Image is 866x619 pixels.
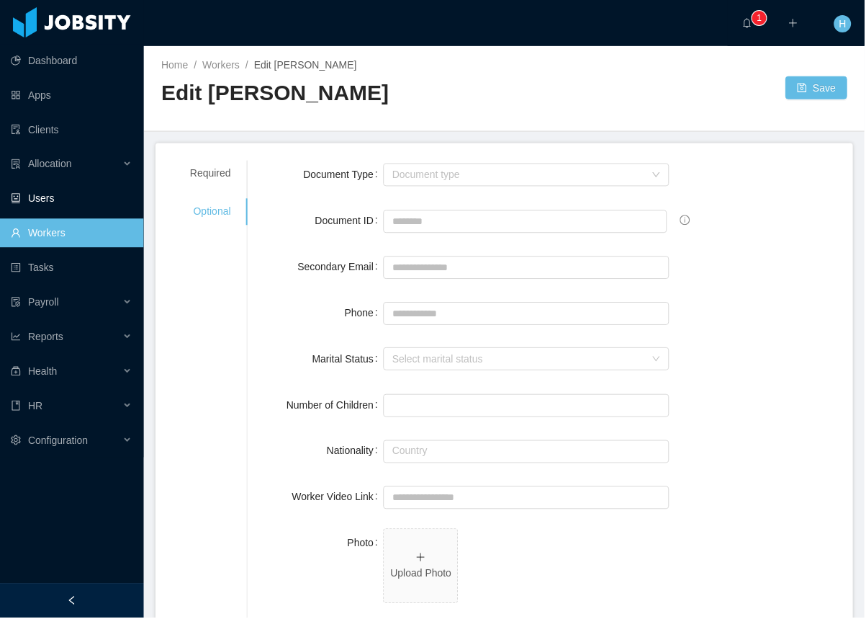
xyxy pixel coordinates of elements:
div: Optional [173,199,248,226]
p: Upload Photo [390,567,452,582]
sup: 1 [754,11,768,25]
span: / [194,59,197,71]
a: icon: pie-chartDashboard [11,46,132,75]
i: icon: down [653,171,662,181]
span: Reports [28,331,63,343]
span: Edit [PERSON_NAME] [254,59,357,71]
label: Secondary Email [298,262,384,273]
span: Payroll [28,297,59,308]
i: icon: file-protect [11,298,21,308]
label: Nationality [327,446,384,458]
i: icon: medicine-box [11,367,21,377]
div: Required [173,161,248,187]
input: Worker Video Link [384,487,670,510]
a: Workers [202,59,240,71]
a: icon: profileTasks [11,254,132,282]
label: Phone [345,308,384,319]
i: icon: solution [11,159,21,169]
i: icon: setting [11,436,21,446]
a: icon: appstoreApps [11,81,132,110]
i: icon: down [653,355,662,365]
input: Document ID [384,210,668,233]
button: icon: saveSave [787,76,849,99]
h2: Edit [PERSON_NAME] [161,79,505,108]
span: H [841,15,848,32]
input: Secondary Email [384,257,670,280]
i: icon: plus [416,553,426,564]
span: Configuration [28,435,88,447]
label: Photo [348,538,384,550]
input: Phone [384,303,670,326]
label: Worker Video Link [292,492,384,504]
div: Document type [392,168,646,182]
a: icon: userWorkers [11,219,132,248]
span: HR [28,401,42,412]
i: icon: book [11,401,21,411]
a: Home [161,59,188,71]
a: icon: auditClients [11,115,132,144]
label: Number of Children [287,400,384,411]
i: icon: bell [744,18,754,28]
p: 1 [759,11,764,25]
span: Allocation [28,159,72,170]
span: info-circle [681,215,691,226]
div: Select marital status [392,352,646,367]
label: Document Type [304,169,384,181]
a: icon: robotUsers [11,184,132,213]
input: Number of Children [384,395,670,418]
i: icon: plus [790,18,800,28]
span: icon: plusUpload Photo [384,530,458,604]
span: / [245,59,248,71]
i: icon: line-chart [11,332,21,342]
label: Marital Status [312,354,384,365]
span: Health [28,366,57,378]
label: Document ID [315,215,384,227]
